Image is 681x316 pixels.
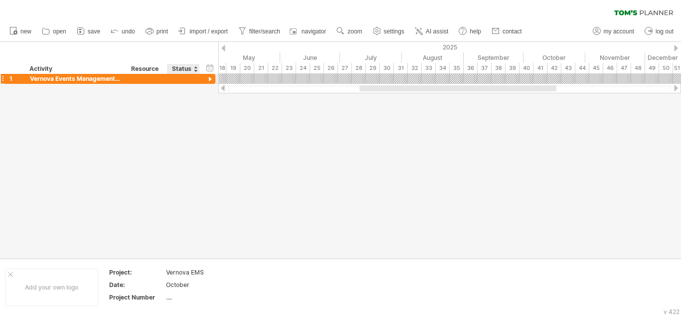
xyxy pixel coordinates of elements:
div: July 2025 [340,52,402,63]
a: import / export [176,25,231,38]
a: contact [489,25,525,38]
div: 23 [282,63,296,73]
div: 40 [519,63,533,73]
span: new [20,28,31,35]
div: 21 [254,63,268,73]
div: 37 [478,63,492,73]
div: 39 [506,63,519,73]
span: AI assist [426,28,448,35]
div: 24 [296,63,310,73]
span: contact [503,28,522,35]
div: 47 [617,63,631,73]
div: 34 [436,63,450,73]
div: Project: [109,268,164,277]
a: settings [370,25,407,38]
span: log out [656,28,674,35]
div: 42 [547,63,561,73]
div: 25 [310,63,324,73]
div: 31 [394,63,408,73]
a: help [456,25,484,38]
div: October [166,281,250,289]
span: filter/search [249,28,280,35]
div: 41 [533,63,547,73]
div: Project Number [109,293,164,302]
div: 32 [408,63,422,73]
div: Activity [29,64,121,74]
div: Add your own logo [5,269,98,306]
div: 33 [422,63,436,73]
div: 48 [631,63,645,73]
div: 26 [324,63,338,73]
span: print [157,28,168,35]
a: navigator [288,25,329,38]
span: settings [384,28,404,35]
div: 35 [450,63,464,73]
div: Vernova Events Management System Project [30,74,121,83]
div: September 2025 [464,52,523,63]
a: save [74,25,103,38]
div: 45 [589,63,603,73]
div: 1 [9,74,24,83]
div: 29 [366,63,380,73]
div: November 2025 [585,52,645,63]
div: 20 [240,63,254,73]
a: new [7,25,34,38]
span: open [53,28,66,35]
div: 36 [464,63,478,73]
div: Status [172,64,194,74]
div: 28 [352,63,366,73]
div: 38 [492,63,506,73]
div: .... [166,293,250,302]
div: Vernova EMS [166,268,250,277]
a: open [39,25,69,38]
a: my account [590,25,637,38]
span: import / export [189,28,228,35]
div: 18 [212,63,226,73]
span: zoom [347,28,362,35]
a: undo [108,25,138,38]
span: navigator [302,28,326,35]
span: help [470,28,481,35]
div: Date: [109,281,164,289]
div: May 2025 [218,52,280,63]
a: filter/search [236,25,283,38]
div: Resource [131,64,162,74]
a: AI assist [412,25,451,38]
a: zoom [334,25,365,38]
div: 50 [659,63,673,73]
span: undo [122,28,135,35]
div: 44 [575,63,589,73]
div: 30 [380,63,394,73]
div: 19 [226,63,240,73]
a: print [143,25,171,38]
div: 43 [561,63,575,73]
div: 27 [338,63,352,73]
div: 49 [645,63,659,73]
div: October 2025 [523,52,585,63]
div: 22 [268,63,282,73]
span: save [88,28,100,35]
div: August 2025 [402,52,464,63]
div: 46 [603,63,617,73]
div: June 2025 [280,52,340,63]
span: my account [604,28,634,35]
div: v 422 [664,308,680,316]
a: log out [642,25,677,38]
